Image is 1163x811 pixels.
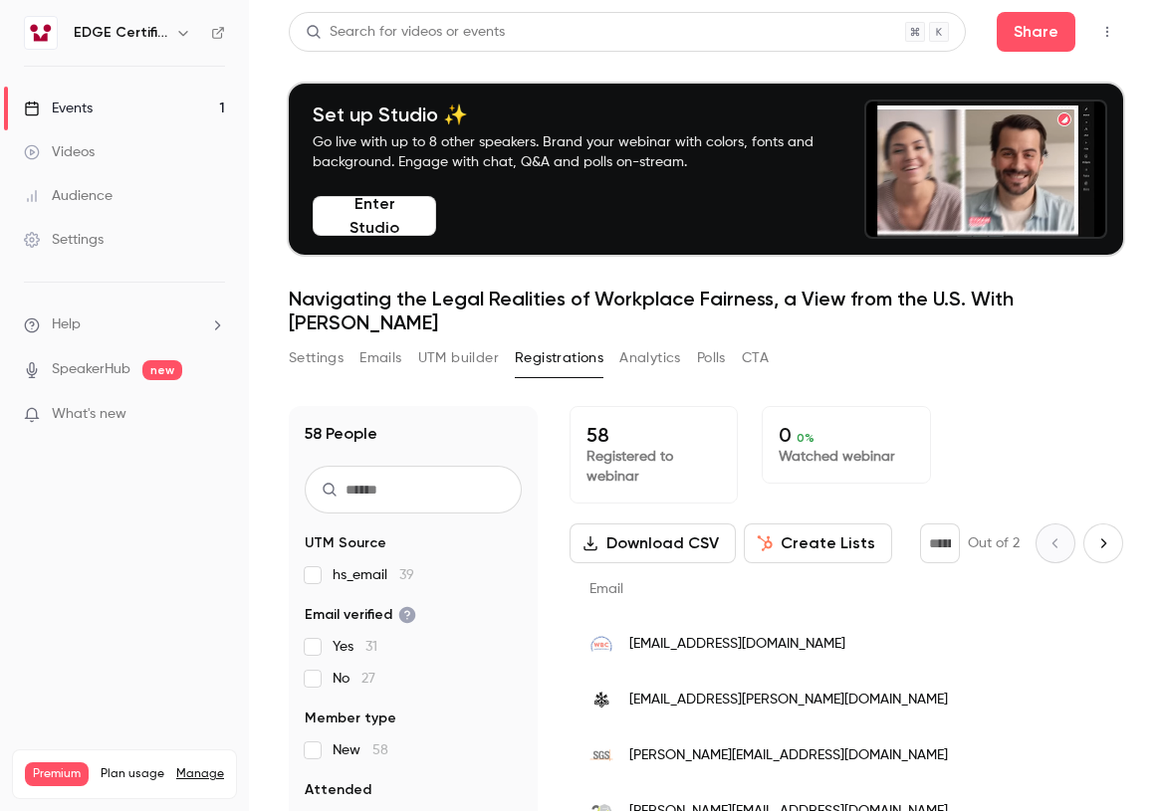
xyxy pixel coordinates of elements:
img: tab_domain_overview_orange.svg [54,115,70,131]
p: 0 [779,423,913,447]
span: Plan usage [101,766,164,782]
img: EDGE Certification [25,17,57,49]
span: Email verified [305,605,416,625]
span: What's new [52,404,126,425]
span: Yes [333,637,377,657]
img: website_grey.svg [32,52,48,68]
img: wbcollaborative.org [589,632,613,656]
span: No [333,669,375,689]
span: 58 [372,743,388,757]
li: help-dropdown-opener [24,314,225,335]
p: Out of 2 [968,533,1020,553]
span: [EMAIL_ADDRESS][PERSON_NAME][DOMAIN_NAME] [629,690,948,710]
button: UTM builder [418,342,499,374]
button: Share [997,12,1075,52]
span: UTM Source [305,533,386,553]
div: Domain: [DOMAIN_NAME] [52,52,219,68]
span: Premium [25,762,89,786]
a: Manage [176,766,224,782]
div: Keywords by Traffic [220,117,336,130]
p: 58 [586,423,721,447]
span: [PERSON_NAME][EMAIL_ADDRESS][DOMAIN_NAME] [629,745,948,766]
button: Registrations [515,342,603,374]
span: Email [589,582,623,596]
span: 39 [399,568,414,582]
img: tab_keywords_by_traffic_grey.svg [198,115,214,131]
div: Events [24,99,93,118]
button: Next page [1083,523,1123,563]
img: sgs.com [589,743,613,767]
button: CTA [742,342,769,374]
span: Member type [305,709,396,728]
button: Emails [359,342,401,374]
div: Search for videos or events [306,22,505,43]
div: Domain Overview [76,117,178,130]
span: 0 % [797,431,814,445]
button: Create Lists [744,523,892,563]
p: Watched webinar [779,447,913,467]
div: Videos [24,142,95,162]
span: hs_email [333,565,414,585]
span: Attended [305,780,371,800]
span: [EMAIL_ADDRESS][DOMAIN_NAME] [629,634,845,655]
div: Audience [24,186,113,206]
button: Enter Studio [313,196,436,236]
a: SpeakerHub [52,359,130,380]
div: v 4.0.25 [56,32,98,48]
h4: Set up Studio ✨ [313,102,848,126]
p: Registered to webinar [586,447,721,487]
button: Analytics [619,342,681,374]
button: Polls [697,342,726,374]
h1: Navigating the Legal Realities of Workplace Fairness, a View from the U.S. With [PERSON_NAME] [289,287,1123,334]
span: 27 [361,672,375,686]
span: 31 [365,640,377,654]
button: Settings [289,342,344,374]
h1: 58 People [305,422,377,446]
span: New [333,740,388,760]
span: Help [52,314,81,335]
span: new [142,360,182,380]
p: Go live with up to 8 other speakers. Brand your webinar with colors, fonts and background. Engage... [313,132,848,172]
img: logo_orange.svg [32,32,48,48]
div: Settings [24,230,104,250]
h6: EDGE Certification [74,23,167,43]
img: ubs.com [589,688,613,711]
button: Download CSV [570,523,736,563]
